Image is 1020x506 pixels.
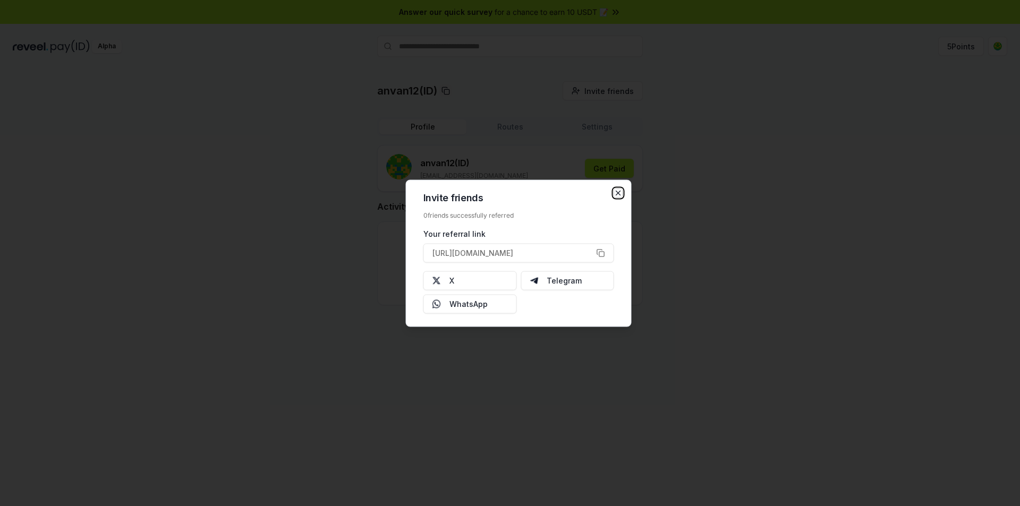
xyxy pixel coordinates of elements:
button: X [423,271,517,290]
span: [URL][DOMAIN_NAME] [432,247,513,259]
img: X [432,276,441,285]
h2: Invite friends [423,193,614,202]
button: Telegram [521,271,614,290]
button: WhatsApp [423,294,517,313]
button: [URL][DOMAIN_NAME] [423,243,614,262]
div: Your referral link [423,228,614,239]
img: Telegram [530,276,538,285]
img: Whatsapp [432,299,441,308]
div: 0 friends successfully referred [423,211,614,219]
